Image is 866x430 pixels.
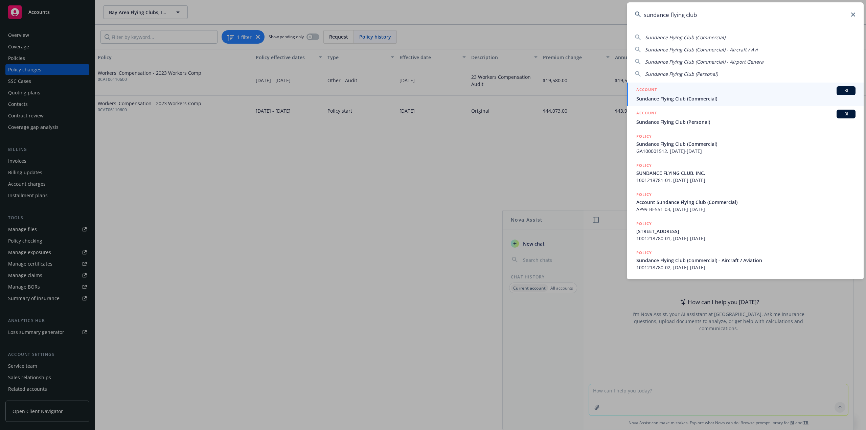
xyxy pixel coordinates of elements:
span: GA100001512, [DATE]-[DATE] [636,148,856,155]
span: SUNDANCE FLYING CLUB, INC. [636,169,856,177]
span: Sundance Flying Club (Commercial) - Airport Genera [645,59,764,65]
span: Sundance Flying Club (Personal) [636,118,856,126]
a: ACCOUNTBISundance Flying Club (Commercial) [627,83,864,106]
a: POLICY[STREET_ADDRESS]1001218780-01, [DATE]-[DATE] [627,217,864,246]
h5: POLICY [636,249,652,256]
span: AP99-BE551-03, [DATE]-[DATE] [636,206,856,213]
input: Search... [627,2,864,27]
span: 1001218780-01, [DATE]-[DATE] [636,235,856,242]
span: Sundance Flying Club (Personal) [645,71,718,77]
span: BI [839,111,853,117]
a: ACCOUNTBISundance Flying Club (Personal) [627,106,864,129]
span: Sundance Flying Club (Commercial) - Aircraft / Avi [645,46,758,53]
span: Sundance Flying Club (Commercial) [636,140,856,148]
span: BI [839,88,853,94]
a: POLICYAccount Sundance Flying Club (Commercial)AP99-BE551-03, [DATE]-[DATE] [627,187,864,217]
span: Sundance Flying Club (Commercial) - Aircraft / Aviation [636,257,856,264]
h5: POLICY [636,133,652,140]
span: 1001218781-01, [DATE]-[DATE] [636,177,856,184]
h5: POLICY [636,191,652,198]
span: Account Sundance Flying Club (Commercial) [636,199,856,206]
a: POLICYSundance Flying Club (Commercial) - Aircraft / Aviation1001218780-02, [DATE]-[DATE] [627,246,864,275]
h5: POLICY [636,220,652,227]
span: Sundance Flying Club (Commercial) [645,34,725,41]
h5: POLICY [636,162,652,169]
a: POLICYSundance Flying Club (Commercial)GA100001512, [DATE]-[DATE] [627,129,864,158]
h5: ACCOUNT [636,110,657,118]
a: POLICYSUNDANCE FLYING CLUB, INC.1001218781-01, [DATE]-[DATE] [627,158,864,187]
span: Sundance Flying Club (Commercial) [636,95,856,102]
h5: ACCOUNT [636,86,657,94]
span: 1001218780-02, [DATE]-[DATE] [636,264,856,271]
span: [STREET_ADDRESS] [636,228,856,235]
